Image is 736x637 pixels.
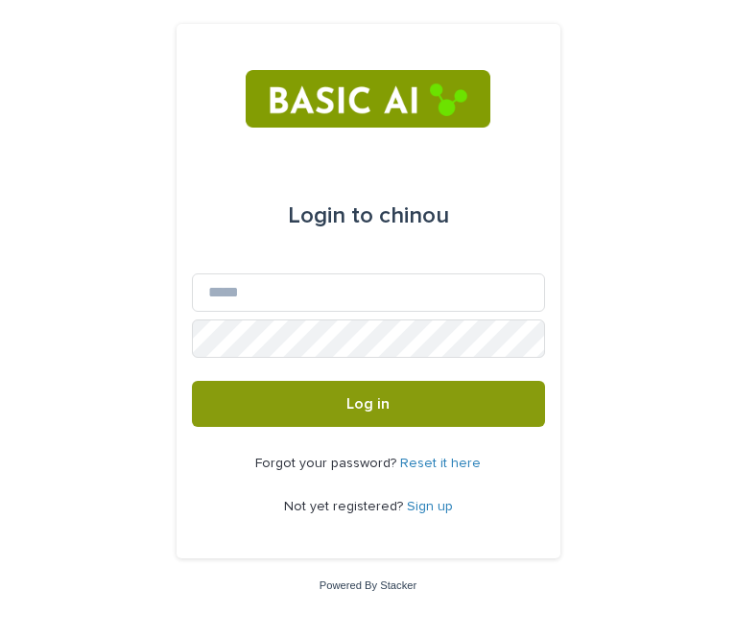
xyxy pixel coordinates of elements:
button: Log in [192,381,545,427]
span: Log in [346,396,390,412]
a: Powered By Stacker [320,579,416,591]
span: Login to [288,204,373,227]
img: RtIB8pj2QQiOZo6waziI [246,70,490,128]
a: Sign up [407,500,453,513]
span: Forgot your password? [255,457,400,470]
div: chinou [288,189,449,243]
span: Not yet registered? [284,500,407,513]
a: Reset it here [400,457,481,470]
